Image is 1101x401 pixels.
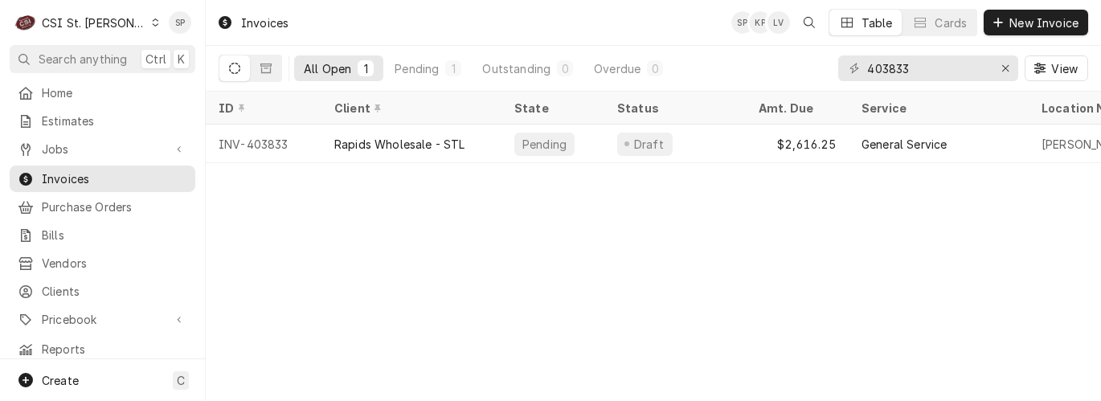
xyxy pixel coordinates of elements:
[10,222,195,248] a: Bills
[42,141,163,158] span: Jobs
[749,11,772,34] div: KP
[448,60,458,77] div: 1
[178,51,185,68] span: K
[796,10,822,35] button: Open search
[1006,14,1082,31] span: New Invoice
[862,136,947,153] div: General Service
[42,113,187,129] span: Estimates
[650,60,660,77] div: 0
[560,60,570,77] div: 0
[10,108,195,134] a: Estimates
[42,311,163,328] span: Pricebook
[10,306,195,333] a: Go to Pricebook
[361,60,370,77] div: 1
[42,198,187,215] span: Purchase Orders
[42,341,187,358] span: Reports
[169,11,191,34] div: Shelley Politte's Avatar
[867,55,988,81] input: Keyword search
[10,80,195,106] a: Home
[767,11,790,34] div: Lisa Vestal's Avatar
[767,11,790,34] div: LV
[10,250,195,276] a: Vendors
[42,84,187,101] span: Home
[42,374,79,387] span: Create
[219,100,305,117] div: ID
[42,14,146,31] div: CSI St. [PERSON_NAME]
[145,51,166,68] span: Ctrl
[993,55,1018,81] button: Erase input
[935,14,967,31] div: Cards
[749,11,772,34] div: Kym Parson's Avatar
[42,170,187,187] span: Invoices
[42,227,187,243] span: Bills
[169,11,191,34] div: SP
[746,125,849,163] div: $2,616.25
[862,14,893,31] div: Table
[731,11,754,34] div: SP
[334,136,465,153] div: Rapids Wholesale - STL
[10,166,195,192] a: Invoices
[1048,60,1081,77] span: View
[594,60,641,77] div: Overdue
[10,136,195,162] a: Go to Jobs
[14,11,37,34] div: C
[39,51,127,68] span: Search anything
[10,278,195,305] a: Clients
[14,11,37,34] div: CSI St. Louis's Avatar
[632,136,666,153] div: Draft
[482,60,550,77] div: Outstanding
[1025,55,1088,81] button: View
[617,100,730,117] div: Status
[10,336,195,362] a: Reports
[395,60,439,77] div: Pending
[521,136,568,153] div: Pending
[759,100,833,117] div: Amt. Due
[42,283,187,300] span: Clients
[334,100,485,117] div: Client
[10,45,195,73] button: Search anythingCtrlK
[206,125,321,163] div: INV-403833
[731,11,754,34] div: Shelley Politte's Avatar
[42,255,187,272] span: Vendors
[304,60,351,77] div: All Open
[177,372,185,389] span: C
[862,100,1013,117] div: Service
[984,10,1088,35] button: New Invoice
[514,100,591,117] div: State
[10,194,195,220] a: Purchase Orders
